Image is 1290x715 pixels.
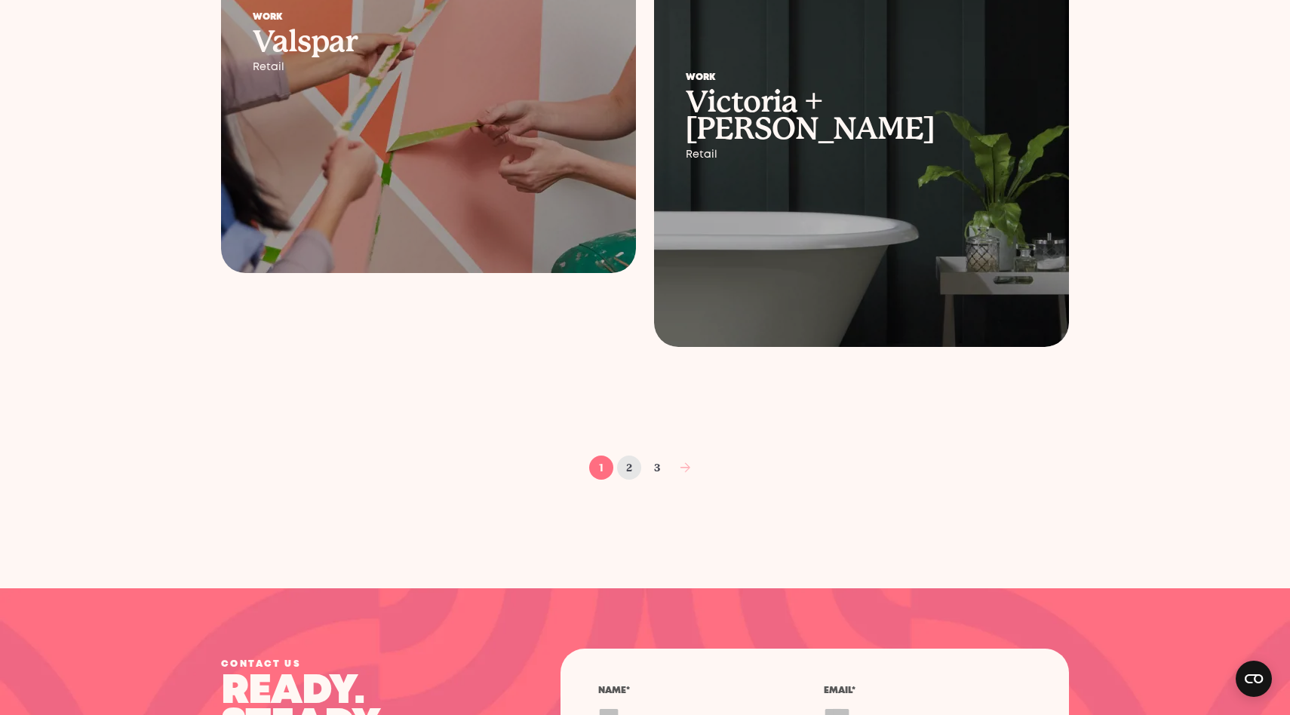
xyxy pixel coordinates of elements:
div: Work [686,73,1037,82]
button: Open CMP widget [1236,661,1272,697]
a: 1 [589,456,613,480]
div: Retail [253,61,604,73]
a: 2 [617,456,641,480]
div: Work [253,13,604,22]
label: Name [598,686,806,695]
a: 3 [645,456,669,480]
h2: Valspar [253,28,604,55]
div: Retail [686,149,1037,161]
label: Email [824,686,1031,695]
div: Contact us [221,660,493,669]
h2: Victoria + [PERSON_NAME] [686,88,1037,143]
